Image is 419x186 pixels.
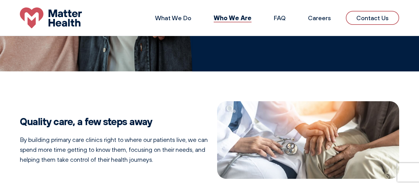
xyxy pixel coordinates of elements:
[308,14,331,22] a: Careers
[155,14,191,22] a: What We Do
[20,116,210,127] h2: Quality care, a few steps away
[214,14,252,22] a: Who We Are
[274,14,286,22] a: FAQ
[20,135,210,165] p: By building primary care clinics right to where our patients live, we can spend more time getting...
[346,11,399,25] a: Contact Us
